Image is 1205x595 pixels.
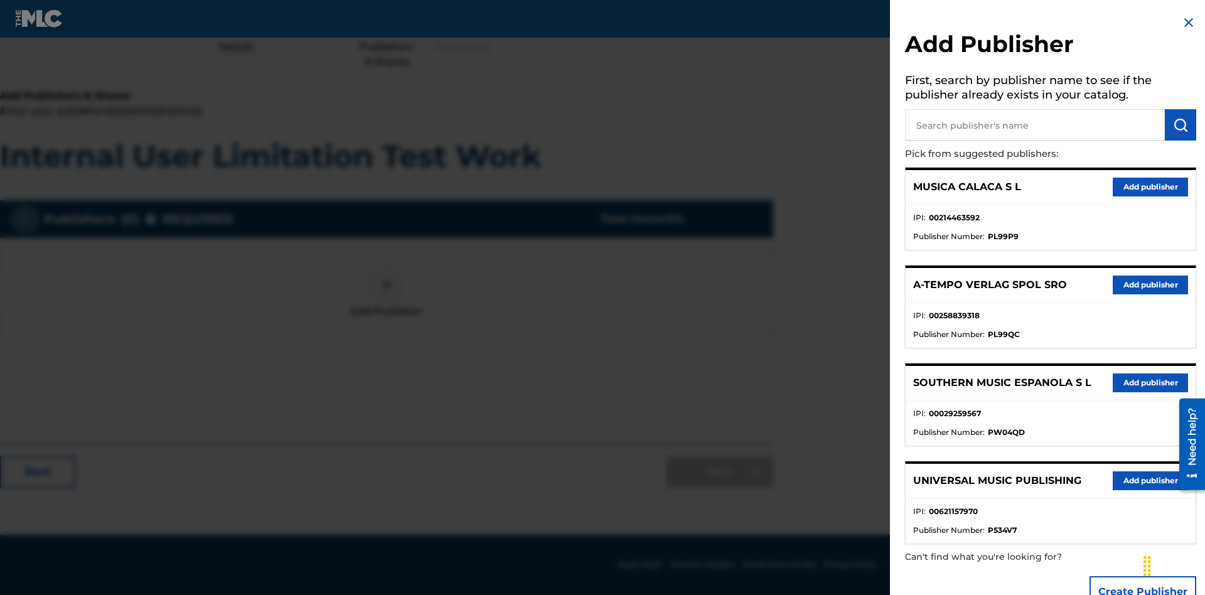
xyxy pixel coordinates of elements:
p: A-TEMPO VERLAG SPOL SRO [913,277,1067,292]
p: Pick from suggested publishers: [905,141,1125,168]
span: Publisher Number : [913,231,985,242]
button: Add publisher [1113,178,1188,196]
strong: P534V7 [988,525,1017,536]
p: UNIVERSAL MUSIC PUBLISHING [913,473,1081,488]
img: MLC Logo [15,9,63,28]
span: Publisher Number : [913,329,985,340]
span: IPI : [913,408,926,419]
span: Publisher Number : [913,525,985,536]
button: Add publisher [1113,373,1188,392]
strong: PL99QC [988,329,1020,340]
input: Search publisher's name [905,109,1165,141]
p: Can't find what you're looking for? [905,544,1125,570]
strong: PW04QD [988,427,1025,438]
iframe: Chat Widget [1142,535,1205,595]
strong: 00258839318 [929,310,980,321]
h2: Add Publisher [905,30,1196,62]
span: IPI : [913,506,926,517]
strong: 00029259567 [929,408,981,419]
p: MUSICA CALACA S L [913,180,1021,195]
span: IPI : [913,212,926,223]
button: Add publisher [1113,471,1188,490]
div: Drag [1137,547,1157,585]
span: Publisher Number : [913,427,985,438]
img: Search Works [1173,117,1188,132]
p: SOUTHERN MUSIC ESPANOLA S L [913,375,1091,390]
h5: First, search by publisher name to see if the publisher already exists in your catalog. [905,70,1196,109]
iframe: Resource Center [1170,394,1205,496]
strong: 00214463592 [929,212,980,223]
strong: PL99P9 [988,231,1019,242]
button: Add publisher [1113,276,1188,294]
strong: 00621157970 [929,506,978,517]
span: IPI : [913,310,926,321]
